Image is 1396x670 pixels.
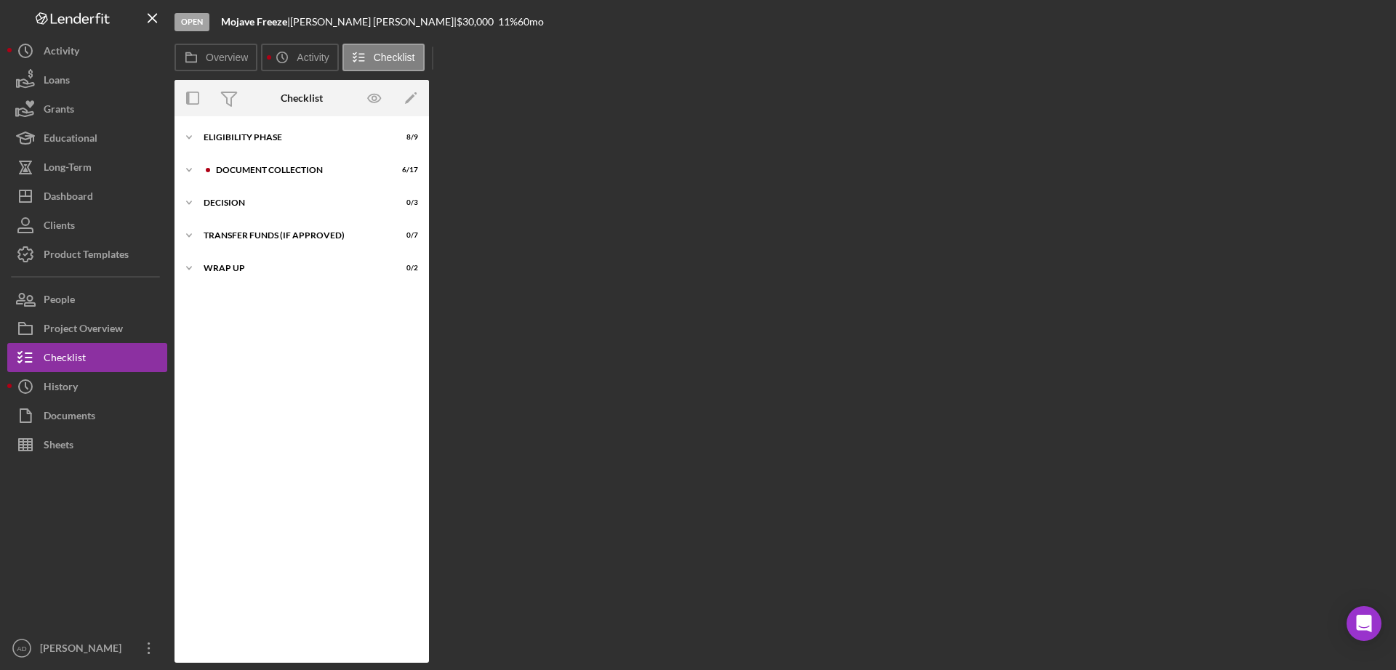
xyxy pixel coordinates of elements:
[44,343,86,376] div: Checklist
[7,124,167,153] button: Educational
[7,430,167,459] button: Sheets
[44,401,95,434] div: Documents
[7,182,167,211] button: Dashboard
[1347,606,1381,641] div: Open Intercom Messenger
[204,264,382,273] div: Wrap Up
[392,264,418,273] div: 0 / 2
[297,52,329,63] label: Activity
[7,94,167,124] button: Grants
[44,430,73,463] div: Sheets
[44,124,97,156] div: Educational
[7,285,167,314] button: People
[7,240,167,269] button: Product Templates
[221,15,287,28] b: Mojave Freeze
[44,153,92,185] div: Long-Term
[7,211,167,240] button: Clients
[44,211,75,243] div: Clients
[204,133,382,142] div: Eligibility Phase
[221,16,290,28] div: |
[342,44,425,71] button: Checklist
[392,231,418,240] div: 0 / 7
[392,133,418,142] div: 8 / 9
[44,314,123,347] div: Project Overview
[7,36,167,65] button: Activity
[174,44,257,71] button: Overview
[216,166,382,174] div: Document Collection
[174,13,209,31] div: Open
[392,166,418,174] div: 6 / 17
[457,15,494,28] span: $30,000
[518,16,544,28] div: 60 mo
[44,94,74,127] div: Grants
[7,343,167,372] button: Checklist
[7,401,167,430] button: Documents
[44,285,75,318] div: People
[7,372,167,401] button: History
[290,16,457,28] div: [PERSON_NAME] [PERSON_NAME] |
[44,240,129,273] div: Product Templates
[44,65,70,98] div: Loans
[7,65,167,94] button: Loans
[204,198,382,207] div: Decision
[7,314,167,343] button: Project Overview
[374,52,415,63] label: Checklist
[206,52,248,63] label: Overview
[281,92,323,104] div: Checklist
[44,36,79,69] div: Activity
[498,16,518,28] div: 11 %
[204,231,382,240] div: Transfer Funds (If Approved)
[7,634,167,663] button: AD[PERSON_NAME]
[261,44,338,71] button: Activity
[17,645,26,653] text: AD
[7,153,167,182] button: Long-Term
[44,182,93,214] div: Dashboard
[44,372,78,405] div: History
[392,198,418,207] div: 0 / 3
[36,634,131,666] div: [PERSON_NAME]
